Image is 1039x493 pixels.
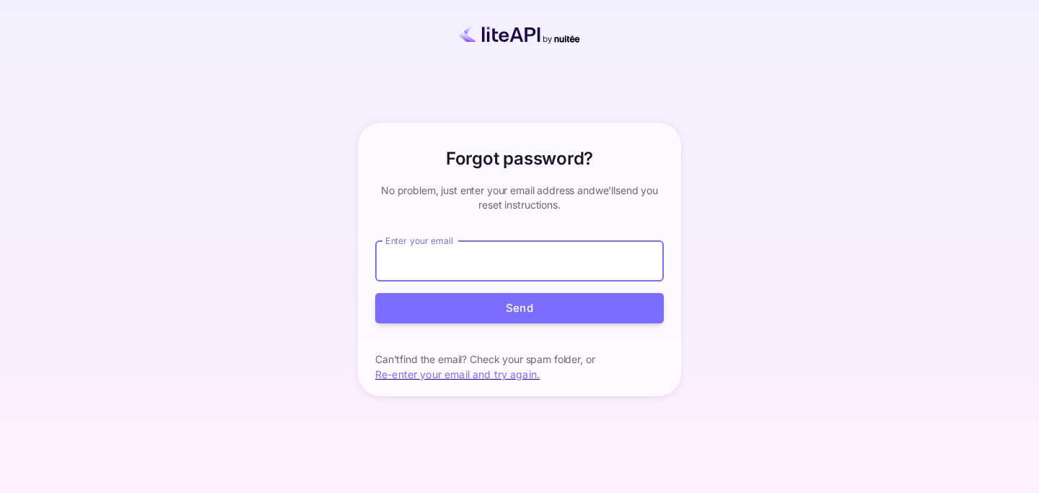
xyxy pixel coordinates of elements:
[375,368,540,380] a: Re-enter your email and try again.
[375,183,664,212] p: No problem, just enter your email address and we'll send you reset instructions.
[375,352,664,367] p: Can't find the email? Check your spam folder, or
[446,146,593,172] h6: Forgot password?
[375,293,664,324] button: Send
[385,235,453,247] label: Enter your email
[437,23,602,44] img: liteapi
